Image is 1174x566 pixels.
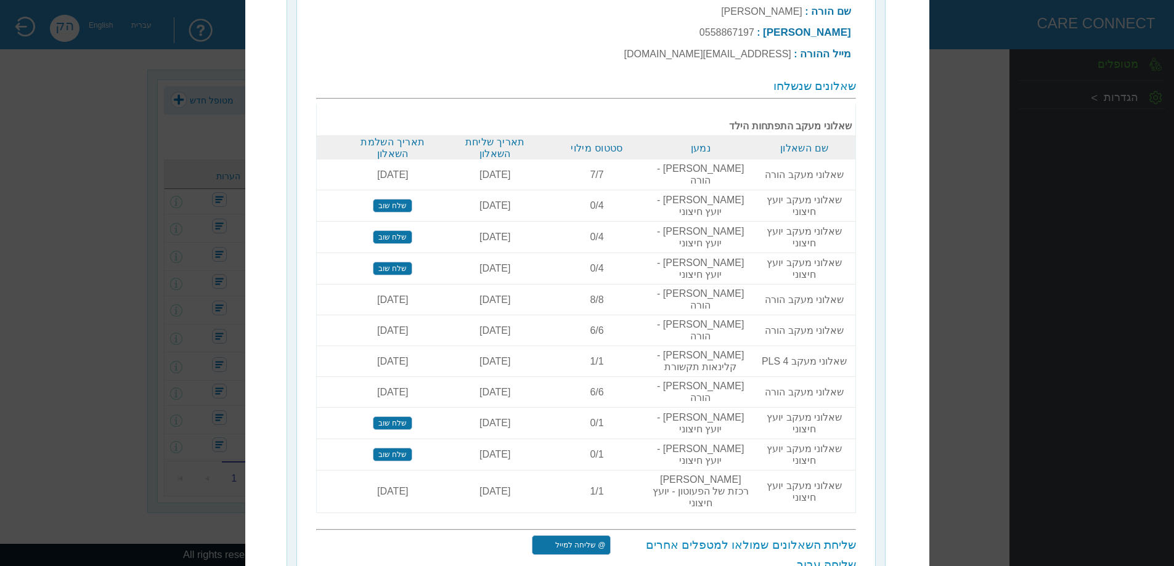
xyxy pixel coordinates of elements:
[753,315,855,346] td: שאלוני מעקב הורה
[546,284,648,315] td: 8/8
[373,262,412,275] input: שלח שוב
[546,407,648,439] td: 0/1
[546,190,648,221] td: 0/4
[444,470,546,512] td: [DATE]
[648,253,753,284] td: [PERSON_NAME] - יועץ חיצוני
[753,407,855,439] td: שאלוני מעקב יועץ חיצוני
[341,135,444,160] th: תאריך השלמת השאלון
[444,346,546,376] td: [DATE]
[648,346,753,376] td: [PERSON_NAME] - קלינאות תקשורת
[546,160,648,190] td: 7/7
[624,49,791,59] label: [EMAIL_ADDRESS][DOMAIN_NAME]
[341,160,444,190] td: [DATE]
[753,284,855,315] td: שאלוני מעקב הורה
[546,221,648,253] td: 0/4
[444,284,546,315] td: [DATE]
[648,284,753,315] td: [PERSON_NAME] - הורה
[444,376,546,407] td: [DATE]
[721,6,802,17] label: [PERSON_NAME]
[648,221,753,253] td: [PERSON_NAME] - יועץ חיצוני
[373,416,412,430] input: שלח שוב
[753,470,855,512] td: שאלוני מעקב יועץ חיצוני
[753,160,855,190] td: שאלוני מעקב הורה
[341,315,444,346] td: [DATE]
[648,439,753,470] td: [PERSON_NAME] - יועץ חיצוני
[444,221,546,253] td: [DATE]
[341,376,444,407] td: [DATE]
[444,253,546,284] td: [DATE]
[699,27,754,38] label: 0558867197
[753,253,855,284] td: שאלוני מעקב יועץ חיצוני
[648,470,753,512] td: [PERSON_NAME] רכזת של הפעוטון - יועץ חיצוני
[546,470,648,512] td: 1/1
[373,448,412,461] input: שלח שוב
[546,346,648,376] td: 1/1
[800,48,851,60] b: מייל ההורה
[753,190,855,221] td: שאלוני מעקב יועץ חיצוני
[341,470,444,512] td: [DATE]
[648,190,753,221] td: [PERSON_NAME] - יועץ חיצוני
[753,346,855,376] td: שאלוני מעקב PLS 4
[444,135,546,160] th: תאריך שליחת השאלון
[546,135,648,160] th: סטטוס מילוי
[546,376,648,407] td: 6/6
[753,376,855,407] td: שאלוני מעקב הורה
[794,49,797,59] b: :
[753,221,855,253] td: שאלוני מעקב יועץ חיצוני
[613,538,856,552] h3: שליחת השאלונים שמולאו למטפלים אחרים
[444,407,546,439] td: [DATE]
[805,6,808,17] b: :
[546,439,648,470] td: 0/1
[444,315,546,346] td: [DATE]
[648,160,753,190] td: [PERSON_NAME] - הורה
[444,439,546,470] td: [DATE]
[345,108,851,132] b: שאלוני מעקב התפתחות הילד
[648,376,753,407] td: [PERSON_NAME] - הורה
[753,135,855,160] th: שם השאלון
[753,439,855,470] td: שאלוני מעקב יועץ חיצוני
[444,160,546,190] td: [DATE]
[546,253,648,284] td: 0/4
[648,407,753,439] td: [PERSON_NAME] - יועץ חיצוני
[546,315,648,346] td: 6/6
[773,79,855,92] span: שאלונים שנשלחו
[341,284,444,315] td: [DATE]
[373,230,412,244] input: שלח שוב
[648,135,753,160] th: נמען
[763,26,851,38] b: [PERSON_NAME]
[444,190,546,221] td: [DATE]
[373,199,412,212] input: שלח שוב
[648,315,753,346] td: [PERSON_NAME] - הורה
[532,535,611,555] input: @ שליחה למייל
[341,346,444,376] td: [DATE]
[757,27,760,38] b: :
[811,6,851,17] b: שם הורה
